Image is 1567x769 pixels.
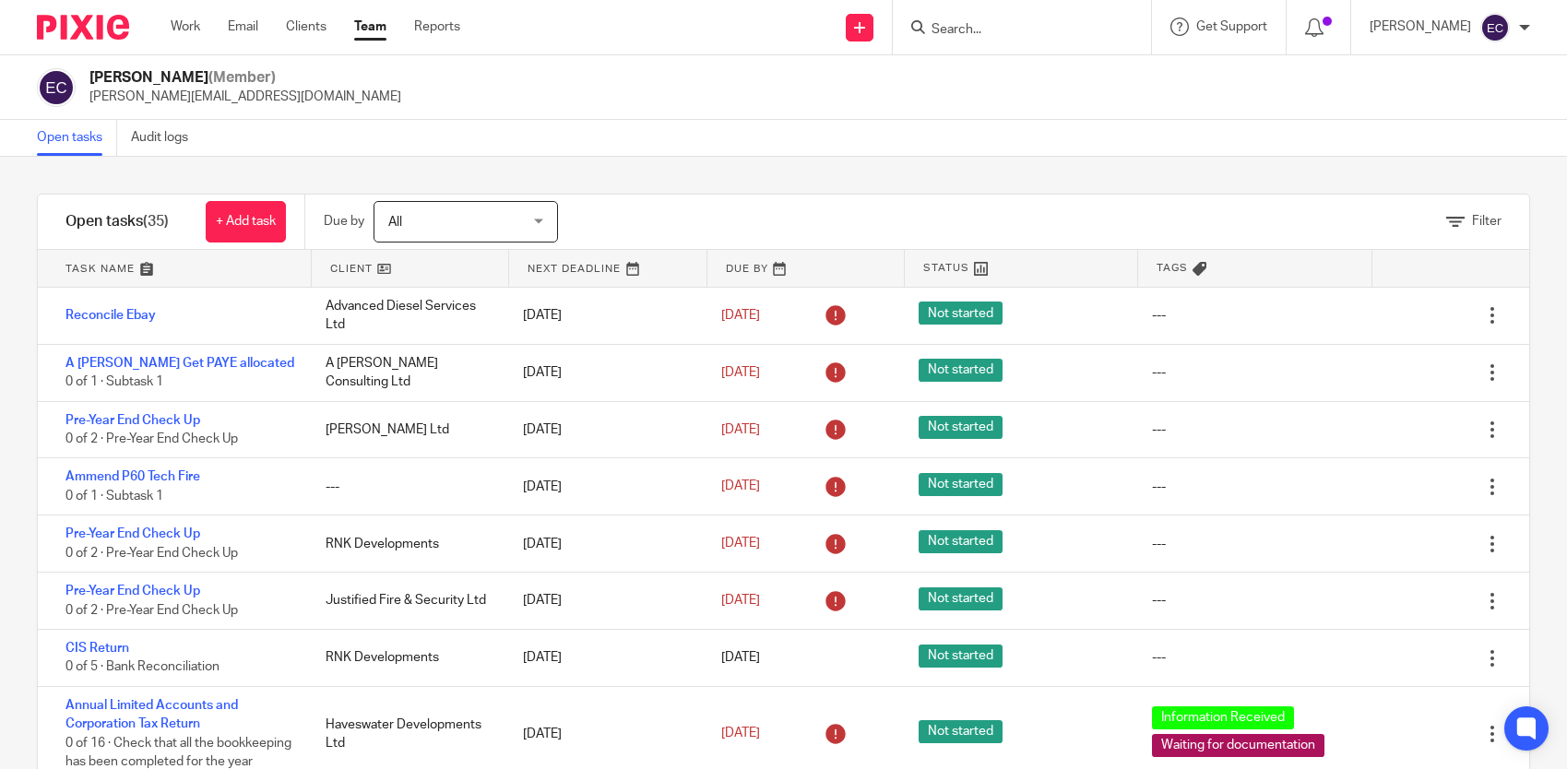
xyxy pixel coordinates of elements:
[1157,260,1188,276] span: Tags
[65,642,129,655] a: CIS Return
[65,585,200,597] a: Pre-Year End Check Up
[65,490,163,503] span: 0 of 1 · Subtask 1
[89,68,401,88] h2: [PERSON_NAME]
[505,411,702,448] div: [DATE]
[65,547,238,560] span: 0 of 2 · Pre-Year End Check Up
[1152,306,1166,325] div: ---
[1152,734,1324,757] span: Waiting for documentation
[307,288,505,344] div: Advanced Diesel Services Ltd
[919,587,1003,610] span: Not started
[354,18,386,36] a: Team
[721,728,760,740] span: [DATE]
[721,594,760,607] span: [DATE]
[721,423,760,436] span: [DATE]
[919,473,1003,496] span: Not started
[65,737,291,769] span: 0 of 16 · Check that all the bookkeeping has been completed for the year
[307,706,505,763] div: Haveswater Developments Ltd
[307,345,505,401] div: A [PERSON_NAME] Consulting Ltd
[414,18,460,36] a: Reports
[919,302,1003,325] span: Not started
[307,582,505,619] div: Justified Fire & Security Ltd
[65,309,156,322] a: Reconcile Ebay
[919,416,1003,439] span: Not started
[37,15,129,40] img: Pixie
[721,480,760,493] span: [DATE]
[1152,478,1166,496] div: ---
[65,375,163,388] span: 0 of 1 · Subtask 1
[37,120,117,156] a: Open tasks
[65,414,200,427] a: Pre-Year End Check Up
[919,530,1003,553] span: Not started
[505,582,702,619] div: [DATE]
[171,18,200,36] a: Work
[923,260,969,276] span: Status
[1480,13,1510,42] img: svg%3E
[919,720,1003,743] span: Not started
[1152,706,1294,729] span: Information Received
[721,538,760,550] span: [DATE]
[721,651,760,664] span: [DATE]
[505,716,702,752] div: [DATE]
[65,432,238,445] span: 0 of 2 · Pre-Year End Check Up
[307,639,505,676] div: RNK Developments
[505,526,702,562] div: [DATE]
[143,214,169,229] span: (35)
[1152,648,1166,667] div: ---
[307,468,505,505] div: ---
[1196,20,1267,33] span: Get Support
[505,639,702,676] div: [DATE]
[307,411,505,448] div: [PERSON_NAME] Ltd
[65,470,200,483] a: Ammend P60 Tech Fire
[307,526,505,562] div: RNK Developments
[228,18,258,36] a: Email
[1152,591,1166,609] div: ---
[919,359,1003,382] span: Not started
[65,527,200,540] a: Pre-Year End Check Up
[1472,215,1502,228] span: Filter
[1370,18,1471,36] p: [PERSON_NAME]
[206,201,286,243] a: + Add task
[919,645,1003,668] span: Not started
[388,216,402,229] span: All
[65,212,169,231] h1: Open tasks
[721,309,760,322] span: [DATE]
[1152,420,1166,439] div: ---
[89,88,401,106] p: [PERSON_NAME][EMAIL_ADDRESS][DOMAIN_NAME]
[286,18,326,36] a: Clients
[208,70,276,85] span: (Member)
[930,22,1096,39] input: Search
[324,212,364,231] p: Due by
[65,604,238,617] span: 0 of 2 · Pre-Year End Check Up
[1152,363,1166,382] div: ---
[37,68,76,107] img: svg%3E
[505,468,702,505] div: [DATE]
[131,120,202,156] a: Audit logs
[65,661,220,674] span: 0 of 5 · Bank Reconciliation
[505,297,702,334] div: [DATE]
[65,357,294,370] a: A [PERSON_NAME] Get PAYE allocated
[505,354,702,391] div: [DATE]
[721,366,760,379] span: [DATE]
[1152,535,1166,553] div: ---
[65,699,238,730] a: Annual Limited Accounts and Corporation Tax Return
